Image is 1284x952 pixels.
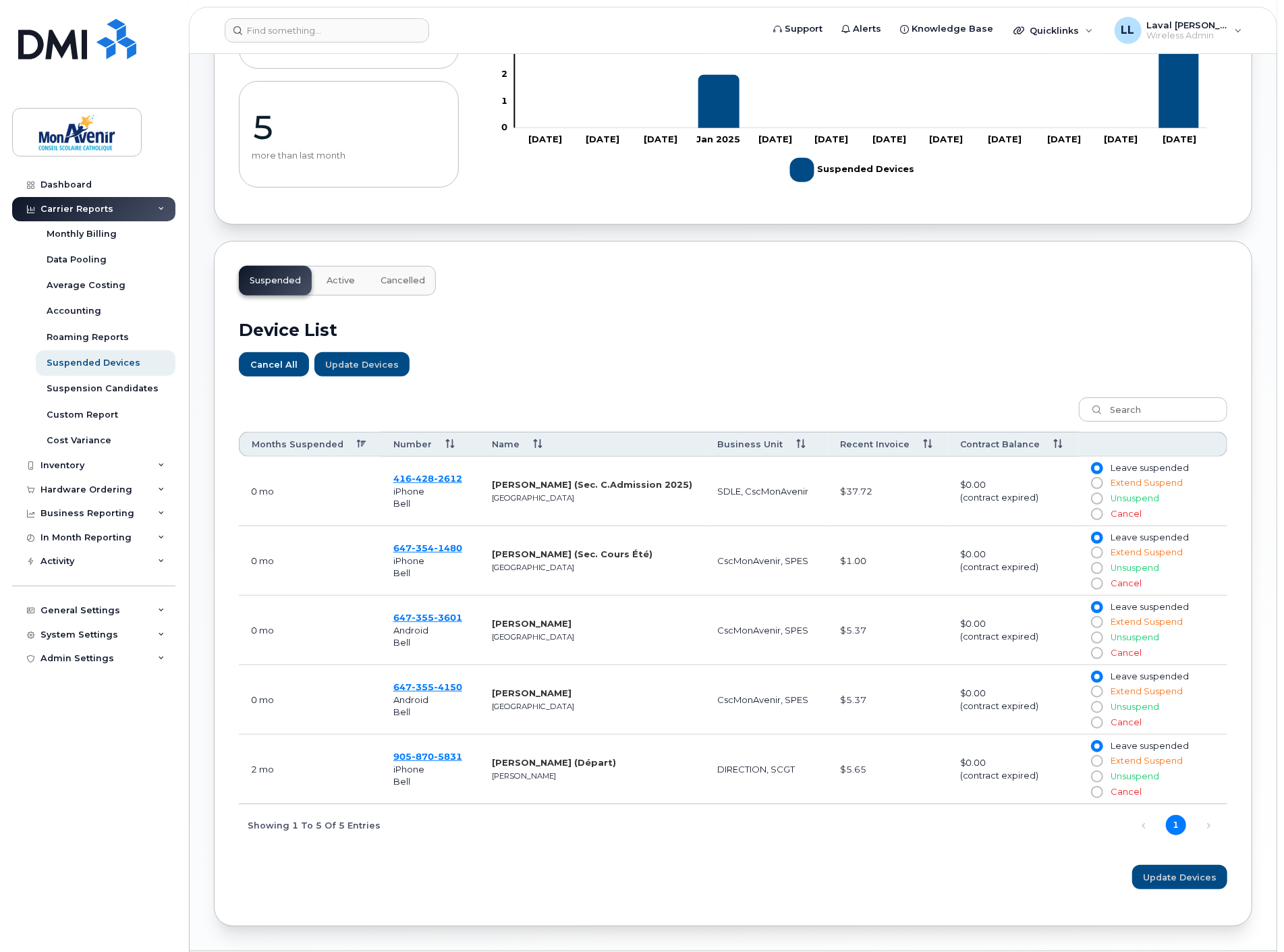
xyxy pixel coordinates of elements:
[492,549,652,559] strong: [PERSON_NAME] (Sec. Cours Été)
[1121,22,1135,38] span: LL
[1163,134,1196,145] tspan: [DATE]
[393,473,462,484] a: 4164282612
[492,771,556,781] small: [PERSON_NAME]
[239,457,381,526] td: 0 mo
[501,69,507,80] tspan: 2
[434,612,462,623] span: 3601
[1111,648,1142,658] span: Cancel
[393,681,462,692] a: 6473554150
[381,432,480,457] th: Number: activate to sort column ascending
[1105,17,1252,44] div: Laval Lai Yoon Hin
[1111,493,1159,503] span: Unsuspend
[1111,671,1189,681] span: Leave suspended
[1030,25,1079,36] span: Quicklinks
[948,735,1080,804] td: $0.00
[1091,702,1102,712] input: Unsuspend
[1166,815,1186,835] a: 1
[501,95,507,106] tspan: 1
[785,22,822,36] span: Support
[1111,686,1183,696] span: Extend Suspend
[872,134,906,145] tspan: [DATE]
[1111,602,1189,612] span: Leave suspended
[434,751,462,762] span: 5831
[1111,771,1159,781] span: Unsuspend
[239,352,309,376] button: Cancel All
[1091,717,1102,728] input: Cancel
[948,432,1080,457] th: Contract Balance: activate to sort column ascending
[1091,463,1102,474] input: Leave suspended
[828,526,947,596] td: $1.00
[758,134,792,145] tspan: [DATE]
[225,18,429,43] input: Find something...
[828,432,947,457] th: Recent Invoice: activate to sort column ascending
[1091,671,1102,682] input: Leave suspended
[1111,478,1183,488] span: Extend Suspend
[393,567,410,578] span: Bell
[1111,578,1142,588] span: Cancel
[832,16,891,43] a: Alerts
[1132,865,1227,889] button: Update Devices
[960,700,1067,712] div: (contract expired)
[706,526,829,596] td: CscMonAvenir, SPES
[239,813,381,836] div: Showing 1 to 5 of 5 entries
[912,22,993,36] span: Knowledge Base
[706,665,829,735] td: CscMonAvenir, SPES
[764,16,832,43] a: Support
[492,493,574,503] small: [GEOGRAPHIC_DATA]
[1111,532,1189,542] span: Leave suspended
[1111,702,1159,712] span: Unsuspend
[393,542,462,553] a: 6473541480
[706,432,829,457] th: Business Unit: activate to sort column ascending
[644,134,677,145] tspan: [DATE]
[1147,30,1228,41] span: Wireless Admin
[325,358,399,371] span: Update Devices
[393,542,462,553] span: 647
[412,473,434,484] span: 428
[1111,756,1183,766] span: Extend Suspend
[393,751,462,762] span: 905
[434,473,462,484] span: 2612
[1104,134,1138,145] tspan: [DATE]
[393,555,424,566] span: iPhone
[1134,816,1154,836] a: Previous
[828,596,947,665] td: $5.37
[381,275,425,286] span: Cancelled
[528,134,562,145] tspan: [DATE]
[1111,617,1183,627] span: Extend Suspend
[814,134,848,145] tspan: [DATE]
[412,681,434,692] span: 355
[1091,547,1102,558] input: Extend Suspend
[828,665,947,735] td: $5.37
[1091,617,1102,627] input: Extend Suspend
[1091,493,1102,504] input: Unsuspend
[252,150,446,161] p: more than last month
[853,22,881,36] span: Alerts
[1091,771,1102,782] input: Unsuspend
[1091,741,1102,752] input: Leave suspended
[393,681,462,692] span: 647
[988,134,1022,145] tspan: [DATE]
[239,596,381,665] td: September 04, 2025 00:18
[1091,787,1102,797] input: Cancel
[492,702,574,711] small: [GEOGRAPHIC_DATA]
[239,665,381,735] td: September 04, 2025 00:18
[434,542,462,553] span: 1480
[1147,20,1228,30] span: Laval [PERSON_NAME]
[706,735,829,804] td: DIRECTION, SCGT
[930,134,964,145] tspan: [DATE]
[1091,686,1102,697] input: Extend Suspend
[1111,632,1159,642] span: Unsuspend
[960,491,1067,504] div: (contract expired)
[828,457,947,526] td: $37.72
[1004,17,1102,44] div: Quicklinks
[492,479,692,490] strong: [PERSON_NAME] (Sec. C.Admission 2025)
[393,612,462,623] span: 647
[393,637,410,648] span: Bell
[393,498,410,509] span: Bell
[492,757,616,768] strong: [PERSON_NAME] (Départ)
[1091,532,1102,543] input: Leave suspended
[1091,563,1102,573] input: Unsuspend
[250,358,298,371] span: Cancel All
[393,694,428,705] span: Android
[393,776,410,787] span: Bell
